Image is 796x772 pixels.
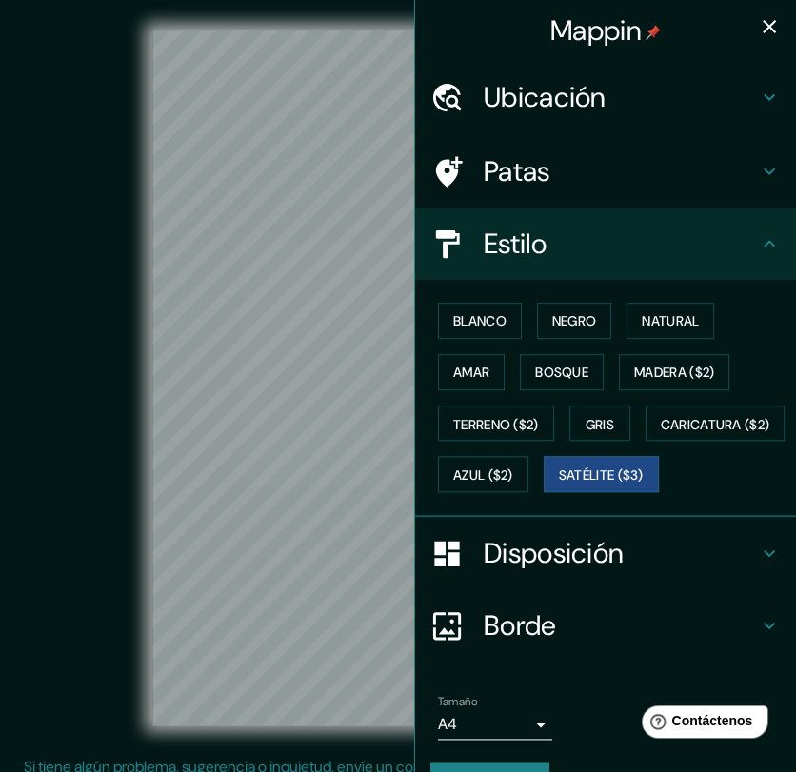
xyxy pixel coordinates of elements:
[152,30,644,725] canvas: Mapa
[646,406,786,442] button: Caricatura ($2)
[535,364,588,381] font: Bosque
[438,406,554,442] button: Terreno ($2)
[550,12,642,49] font: Mappin
[619,354,729,390] button: Madera ($2)
[438,714,457,734] font: A4
[627,698,775,751] iframe: Lanzador de widgets de ayuda
[453,312,507,329] font: Blanco
[484,79,607,115] font: Ubicación
[484,153,550,189] font: Patas
[438,354,505,390] button: Amar
[552,312,597,329] font: Negro
[520,354,604,390] button: Bosque
[661,415,770,432] font: Caricatura ($2)
[438,709,552,740] div: A4
[453,466,513,484] font: Azul ($2)
[415,208,796,280] div: Estilo
[569,406,630,442] button: Gris
[438,456,528,492] button: Azul ($2)
[415,517,796,589] div: Disposición
[453,364,489,381] font: Amar
[484,607,557,643] font: Borde
[415,135,796,208] div: Patas
[438,693,477,708] font: Tamaño
[642,312,699,329] font: Natural
[544,456,659,492] button: Satélite ($3)
[453,415,539,432] font: Terreno ($2)
[634,364,714,381] font: Madera ($2)
[586,415,614,432] font: Gris
[484,226,547,262] font: Estilo
[415,61,796,133] div: Ubicación
[559,466,644,484] font: Satélite ($3)
[537,303,612,339] button: Negro
[484,535,624,571] font: Disposición
[415,589,796,662] div: Borde
[646,25,661,40] img: pin-icon.png
[627,303,714,339] button: Natural
[438,303,522,339] button: Blanco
